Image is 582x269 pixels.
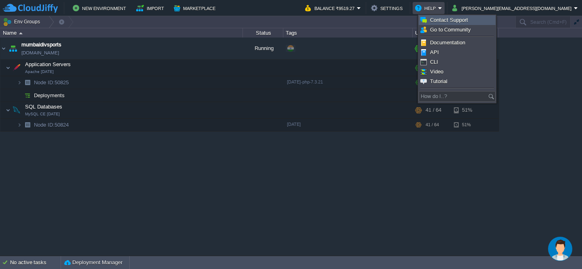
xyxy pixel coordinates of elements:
[25,69,54,74] span: Apache [DATE]
[34,79,55,85] span: Node ID:
[0,38,7,59] img: AMDAwAAAACH5BAEAAAAALAAAAAABAAEAAAICRAEAOw==
[64,259,122,267] button: Deployment Manager
[430,27,471,33] span: Go to Community
[243,38,283,59] div: Running
[22,76,33,89] img: AMDAwAAAACH5BAEAAAAALAAAAAABAAEAAAICRAEAOw==
[452,3,574,13] button: [PERSON_NAME][EMAIL_ADDRESS][DOMAIN_NAME]
[430,40,465,46] span: Documentation
[1,28,242,38] div: Name
[33,121,70,128] span: 50824
[11,102,22,118] img: AMDAwAAAACH5BAEAAAAALAAAAAABAAEAAAICRAEAOw==
[34,122,55,128] span: Node ID:
[430,49,439,55] span: API
[287,122,301,127] span: [DATE]
[24,103,63,110] span: SQL Databases
[419,16,495,25] a: Contact Support
[33,79,70,86] span: 50825
[3,16,43,27] button: Env Groups
[22,89,33,102] img: AMDAwAAAACH5BAEAAAAALAAAAAABAAEAAAICRAEAOw==
[73,3,129,13] button: New Environment
[24,61,72,67] a: Application ServersApache [DATE]
[548,237,574,261] iframe: chat widget
[430,78,447,84] span: Tutorial
[33,79,70,86] a: Node ID:50825
[6,102,11,118] img: AMDAwAAAACH5BAEAAAAALAAAAAABAAEAAAICRAEAOw==
[17,119,22,131] img: AMDAwAAAACH5BAEAAAAALAAAAAABAAEAAAICRAEAOw==
[287,79,323,84] span: [DATE]-php-7.3.21
[454,102,480,118] div: 51%
[25,112,60,117] span: MySQL CE [DATE]
[7,38,19,59] img: AMDAwAAAACH5BAEAAAAALAAAAAABAAEAAAICRAEAOw==
[24,104,63,110] a: SQL DatabasesMySQL CE [DATE]
[426,119,439,131] div: 41 / 64
[33,121,70,128] a: Node ID:50824
[419,67,495,76] a: Video
[430,59,438,65] span: CLI
[426,102,441,118] div: 41 / 64
[371,3,405,13] button: Settings
[6,60,11,76] img: AMDAwAAAACH5BAEAAAAALAAAAAABAAEAAAICRAEAOw==
[10,256,61,269] div: No active tasks
[17,89,22,102] img: AMDAwAAAACH5BAEAAAAALAAAAAABAAEAAAICRAEAOw==
[24,61,72,68] span: Application Servers
[413,28,498,38] div: Usage
[174,3,218,13] button: Marketplace
[419,38,495,47] a: Documentation
[419,77,495,86] a: Tutorial
[419,58,495,67] a: CLI
[17,76,22,89] img: AMDAwAAAACH5BAEAAAAALAAAAAABAAEAAAICRAEAOw==
[19,32,23,34] img: AMDAwAAAACH5BAEAAAAALAAAAAABAAEAAAICRAEAOw==
[305,3,357,13] button: Balance ₹9519.27
[454,119,480,131] div: 51%
[136,3,167,13] button: Import
[21,49,59,57] a: [DOMAIN_NAME]
[243,28,283,38] div: Status
[21,41,61,49] a: mumbaidivsports
[33,92,66,99] a: Deployments
[419,25,495,34] a: Go to Community
[419,48,495,57] a: API
[22,119,33,131] img: AMDAwAAAACH5BAEAAAAALAAAAAABAAEAAAICRAEAOw==
[3,3,58,13] img: CloudJiffy
[430,17,468,23] span: Contact Support
[284,28,412,38] div: Tags
[11,60,22,76] img: AMDAwAAAACH5BAEAAAAALAAAAAABAAEAAAICRAEAOw==
[415,3,438,13] button: Help
[430,69,443,75] span: Video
